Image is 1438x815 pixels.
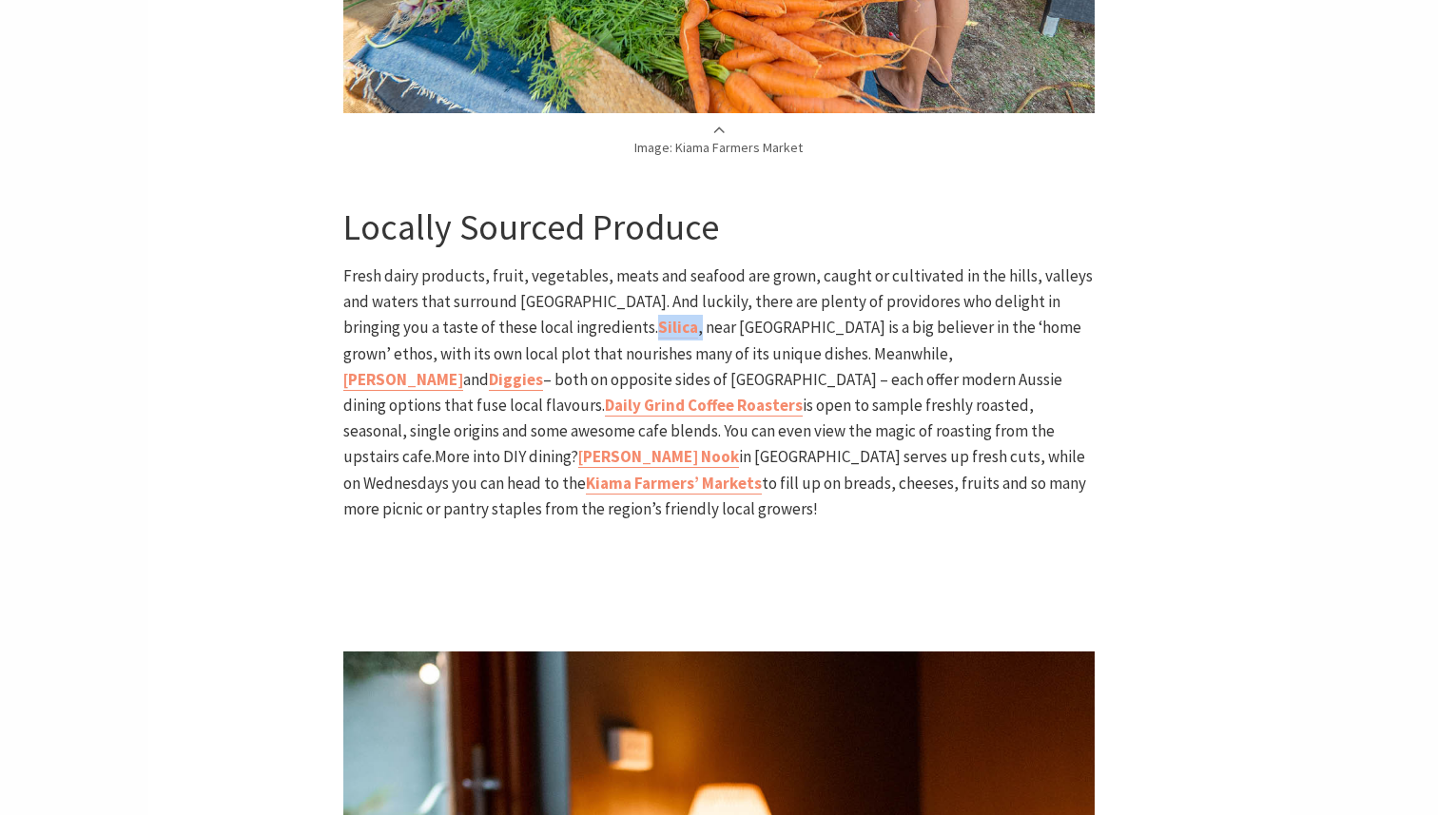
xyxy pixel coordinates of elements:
[605,395,803,417] a: Daily Grind Coffee Roasters
[343,123,1094,158] p: Image: Kiama Farmers Market
[343,265,1093,338] span: Fresh dairy products, fruit, vegetables, meats and seafood are grown, caught or cultivated in the...
[343,205,1094,249] h3: Locally Sourced Produce
[435,446,578,467] span: More into DIY dining?
[343,317,1081,363] span: , near [GEOGRAPHIC_DATA] is a big believer in the ‘home grown’ ethos, with its own local plot tha...
[343,263,1094,522] p: is open to sample freshly roasted, seasonal, single origins and some awesome cafe blends. You can...
[578,446,739,467] b: [PERSON_NAME] Nook
[343,369,463,390] b: [PERSON_NAME]
[658,317,698,339] a: Silica
[586,473,762,494] b: Kiama Farmers’ Markets
[489,369,543,391] a: Diggies
[658,317,698,338] b: Silica
[343,369,1062,416] span: – both on opposite sides of [GEOGRAPHIC_DATA] – each offer modern Aussie dining options that fuse...
[463,369,489,390] span: and
[343,369,463,391] a: [PERSON_NAME]
[578,446,739,468] a: [PERSON_NAME] Nook
[343,446,1085,493] span: in [GEOGRAPHIC_DATA] serves up fresh cuts, while on Wednesdays you can head to the
[586,473,762,495] a: Kiama Farmers’ Markets
[343,473,1086,519] span: to fill up on breads, cheeses, fruits and so many more picnic or pantry staples from the region’s...
[489,369,543,390] b: Diggies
